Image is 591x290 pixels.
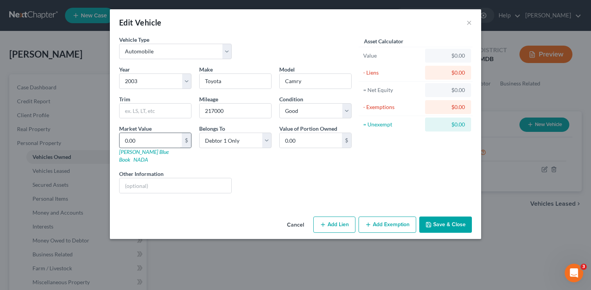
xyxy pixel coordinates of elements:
iframe: Intercom live chat [565,264,583,282]
label: Condition [279,95,303,103]
label: Market Value [119,125,152,133]
input: (optional) [120,178,231,193]
button: Add Lien [313,217,355,233]
button: Cancel [281,217,310,233]
div: $0.00 [431,69,465,77]
input: 0.00 [120,133,182,148]
label: Value of Portion Owned [279,125,337,133]
input: ex. Nissan [200,74,271,89]
div: $0.00 [431,86,465,94]
div: = Unexempt [363,121,422,128]
div: Edit Vehicle [119,17,162,28]
a: [PERSON_NAME] Blue Book [119,148,169,163]
label: Mileage [199,95,218,103]
div: $ [182,133,191,148]
div: Value [363,52,422,60]
button: Save & Close [419,217,472,233]
button: × [466,18,472,27]
label: Vehicle Type [119,36,149,44]
label: Other Information [119,170,164,178]
input: 0.00 [280,133,342,148]
div: = Net Equity [363,86,422,94]
button: Add Exemption [359,217,416,233]
label: Asset Calculator [364,37,403,45]
span: Belongs To [199,125,225,132]
input: -- [200,104,271,118]
div: - Liens [363,69,422,77]
input: ex. Altima [280,74,351,89]
label: Model [279,65,295,73]
a: NADA [133,156,148,163]
span: 3 [581,264,587,270]
div: $0.00 [431,52,465,60]
div: $0.00 [431,103,465,111]
div: $0.00 [431,121,465,128]
span: Make [199,66,213,73]
label: Year [119,65,130,73]
div: - Exemptions [363,103,422,111]
div: $ [342,133,351,148]
input: ex. LS, LT, etc [120,104,191,118]
label: Trim [119,95,130,103]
